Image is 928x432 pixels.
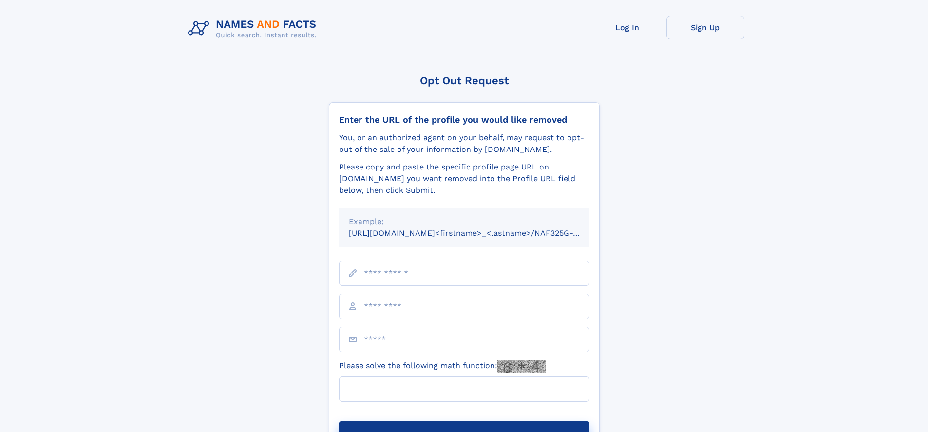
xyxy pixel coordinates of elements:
[339,161,589,196] div: Please copy and paste the specific profile page URL on [DOMAIN_NAME] you want removed into the Pr...
[184,16,324,42] img: Logo Names and Facts
[339,132,589,155] div: You, or an authorized agent on your behalf, may request to opt-out of the sale of your informatio...
[339,114,589,125] div: Enter the URL of the profile you would like removed
[666,16,744,39] a: Sign Up
[339,360,546,373] label: Please solve the following math function:
[588,16,666,39] a: Log In
[329,75,600,87] div: Opt Out Request
[349,228,608,238] small: [URL][DOMAIN_NAME]<firstname>_<lastname>/NAF325G-xxxxxxxx
[349,216,580,227] div: Example:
